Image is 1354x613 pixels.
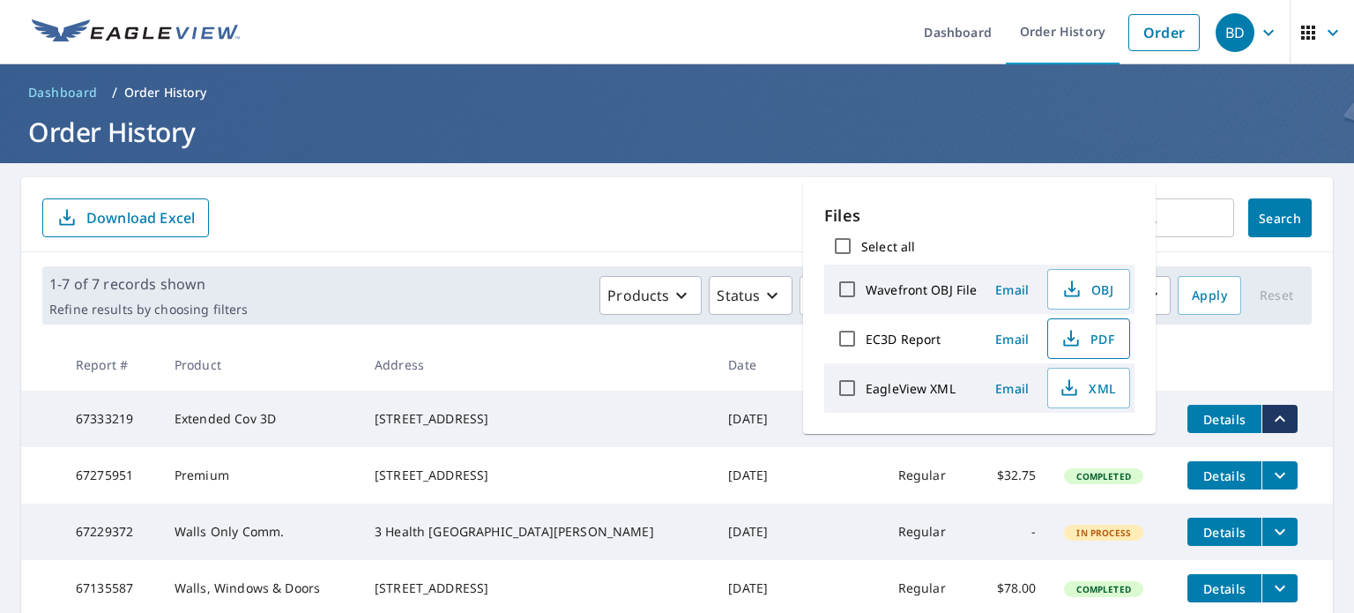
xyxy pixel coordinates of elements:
span: Completed [1066,583,1141,595]
button: XML [1047,368,1130,408]
div: 3 Health [GEOGRAPHIC_DATA][PERSON_NAME] [375,523,700,541]
p: Download Excel [86,208,195,228]
button: Email [984,276,1040,303]
div: [STREET_ADDRESS] [375,579,700,597]
span: In Process [1066,527,1142,539]
label: EagleView XML [866,380,956,397]
td: [DATE] [714,504,792,560]
li: / [112,82,117,103]
div: [STREET_ADDRESS] [375,467,700,484]
span: Completed [1066,470,1141,482]
p: Order History [124,84,207,101]
label: EC3D Report [866,331,941,348]
td: [DATE] [714,391,792,447]
button: OBJ [1047,269,1130,310]
span: OBJ [1059,279,1115,300]
button: detailsBtn-67333219 [1187,405,1261,433]
td: - [972,504,1050,560]
button: Email [984,325,1040,353]
th: Address [361,339,714,391]
div: BD [1216,13,1254,52]
h1: Order History [21,114,1333,150]
button: filesDropdownBtn-67135587 [1261,574,1298,602]
button: filesDropdownBtn-67333219 [1261,405,1298,433]
button: PDF [1047,318,1130,359]
nav: breadcrumb [21,78,1333,107]
th: Claim ID [792,339,884,391]
p: Status [717,285,760,306]
p: Refine results by choosing filters [49,302,248,318]
button: filesDropdownBtn-67275951 [1261,461,1298,490]
td: Regular [884,504,972,560]
button: Email [984,375,1040,402]
label: Select all [861,238,915,255]
div: [STREET_ADDRESS] [375,410,700,428]
button: detailsBtn-67229372 [1187,518,1261,546]
td: Walls Only Comm. [160,504,361,560]
button: Download Excel [42,198,209,237]
a: Order [1128,14,1200,51]
span: Dashboard [28,84,98,101]
span: PDF [1059,328,1115,349]
button: detailsBtn-67275951 [1187,461,1261,490]
button: detailsBtn-67135587 [1187,574,1261,602]
button: Orgs [800,276,899,315]
span: Email [991,380,1033,397]
span: Details [1198,411,1251,428]
td: 67333219 [62,391,160,447]
span: Email [991,331,1033,348]
label: Wavefront OBJ File [866,281,977,298]
th: Date [714,339,792,391]
th: Product [160,339,361,391]
span: Search [1262,210,1298,227]
p: 1-7 of 7 records shown [49,273,248,295]
td: Regular [884,447,972,504]
td: Premium [160,447,361,504]
td: Extended Cov 3D [160,391,361,447]
a: Dashboard [21,78,105,107]
button: Products [599,276,702,315]
button: Status [709,276,792,315]
img: EV Logo [32,19,240,46]
p: Products [607,285,669,306]
span: XML [1059,378,1115,399]
span: Details [1198,580,1251,597]
span: Details [1198,467,1251,484]
span: Details [1198,524,1251,541]
span: Email [991,281,1033,298]
button: Apply [1178,276,1241,315]
th: Report # [62,339,160,391]
p: Files [824,204,1135,228]
td: 67275951 [62,447,160,504]
td: [DATE] [714,447,792,504]
button: Search [1248,198,1312,237]
button: filesDropdownBtn-67229372 [1261,518,1298,546]
span: Apply [1192,285,1227,307]
td: 67229372 [62,504,160,560]
td: $32.75 [972,447,1050,504]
